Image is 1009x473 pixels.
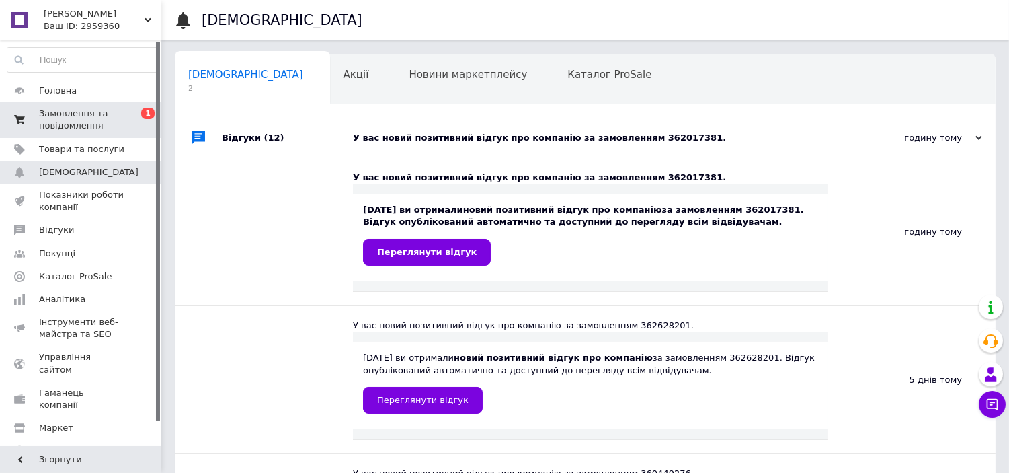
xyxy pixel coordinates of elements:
[828,158,996,305] div: годину тому
[39,108,124,132] span: Замовлення та повідомлення
[39,270,112,283] span: Каталог ProSale
[979,391,1006,418] button: Чат з покупцем
[7,48,158,72] input: Пошук
[363,204,817,265] div: [DATE] ви отримали за замовленням 362017381. Відгук опублікований автоматично та доступний до пер...
[463,205,662,215] b: новий позитивний відгук про компанію
[39,166,138,178] span: [DEMOGRAPHIC_DATA]
[44,20,161,32] div: Ваш ID: 2959360
[141,108,155,119] span: 1
[848,132,982,144] div: годину тому
[202,12,362,28] h1: [DEMOGRAPHIC_DATA]
[188,69,303,81] span: [DEMOGRAPHIC_DATA]
[409,69,527,81] span: Новини маркетплейсу
[222,118,353,158] div: Відгуки
[567,69,651,81] span: Каталог ProSale
[39,248,75,260] span: Покупці
[39,293,85,305] span: Аналітика
[353,320,828,332] div: У вас новий позитивний відгук про компанію за замовленням 362628201.
[344,69,369,81] span: Акції
[39,224,74,236] span: Відгуки
[353,172,828,184] div: У вас новий позитивний відгук про компанію за замовленням 362017381.
[39,445,108,457] span: Налаштування
[39,85,77,97] span: Головна
[39,189,124,213] span: Показники роботи компанії
[353,132,848,144] div: У вас новий позитивний відгук про компанію за замовленням 362017381.
[39,422,73,434] span: Маркет
[454,353,653,363] b: новий позитивний відгук про компанію
[377,395,469,405] span: Переглянути відгук
[39,387,124,411] span: Гаманець компанії
[363,239,491,266] a: Переглянути відгук
[264,133,284,143] span: (12)
[363,352,817,413] div: [DATE] ви отримали за замовленням 362628201. Відгук опублікований автоматично та доступний до пер...
[44,8,145,20] span: Глорія
[39,143,124,155] span: Товари та послуги
[363,387,483,414] a: Переглянути відгук
[39,316,124,340] span: Інструменти веб-майстра та SEO
[188,83,303,94] span: 2
[39,351,124,375] span: Управління сайтом
[377,247,477,257] span: Переглянути відгук
[828,306,996,453] div: 5 днів тому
